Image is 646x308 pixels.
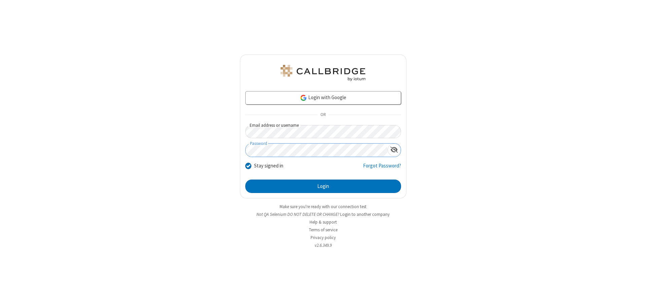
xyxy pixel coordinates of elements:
button: Login [245,180,401,193]
a: Help & support [310,219,337,225]
li: v2.6.349.9 [240,242,406,248]
img: google-icon.png [300,94,307,102]
a: Login with Google [245,91,401,105]
a: Privacy policy [311,235,336,240]
li: Not QA Selenium DO NOT DELETE OR CHANGE? [240,211,406,218]
input: Password [246,144,388,157]
img: QA Selenium DO NOT DELETE OR CHANGE [279,65,367,81]
span: OR [318,110,328,120]
label: Stay signed in [254,162,283,170]
button: Login to another company [340,211,390,218]
a: Terms of service [309,227,337,233]
iframe: Chat [629,291,641,303]
div: Show password [388,144,401,156]
a: Make sure you're ready with our connection test [280,204,366,209]
a: Forgot Password? [363,162,401,175]
input: Email address or username [245,125,401,138]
